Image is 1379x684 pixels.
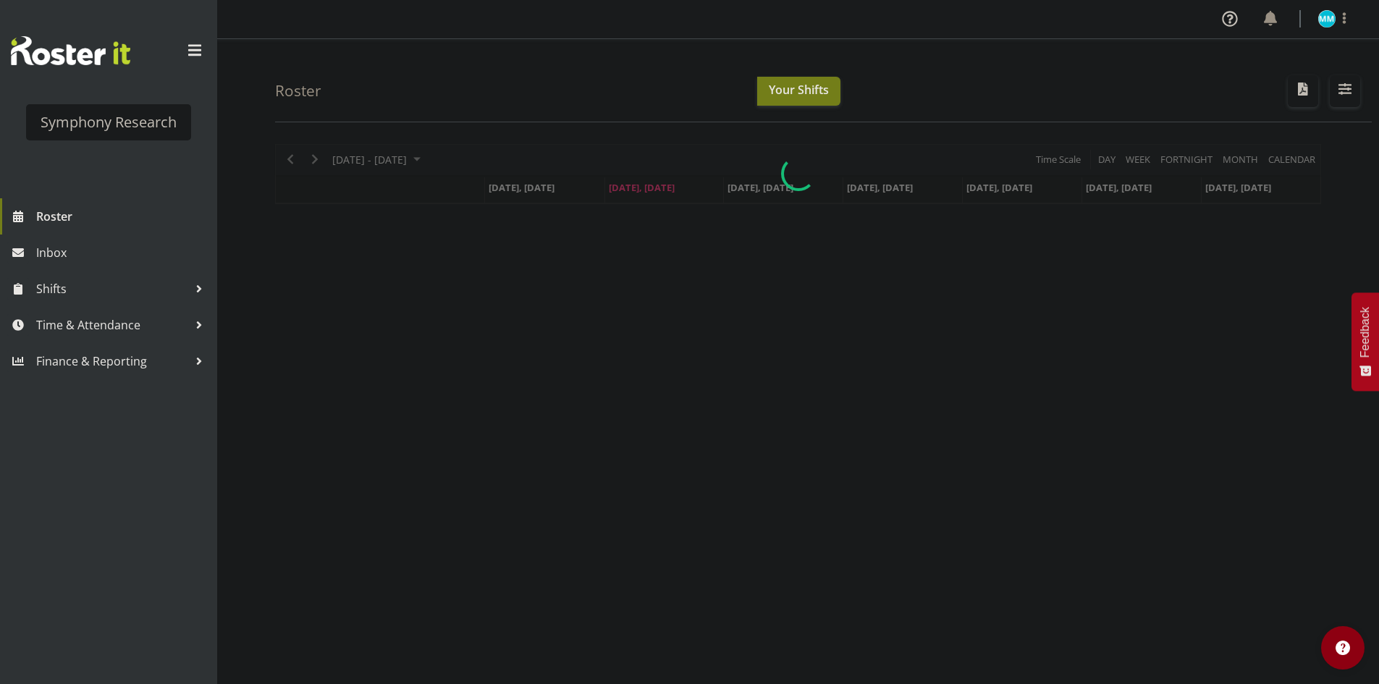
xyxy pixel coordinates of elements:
span: Finance & Reporting [36,350,188,372]
span: Your Shifts [769,82,829,98]
img: help-xxl-2.png [1336,641,1350,655]
div: Symphony Research [41,111,177,133]
span: Time & Attendance [36,314,188,336]
span: Roster [36,206,210,227]
img: Rosterit website logo [11,36,130,65]
span: Feedback [1359,307,1372,358]
h4: Roster [275,83,321,99]
img: murphy-mulholland11450.jpg [1318,10,1336,28]
button: Your Shifts [757,77,840,106]
button: Filter Shifts [1330,75,1360,107]
span: Inbox [36,242,210,263]
span: Shifts [36,278,188,300]
button: Download a PDF of the roster according to the set date range. [1288,75,1318,107]
button: Feedback - Show survey [1351,292,1379,391]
